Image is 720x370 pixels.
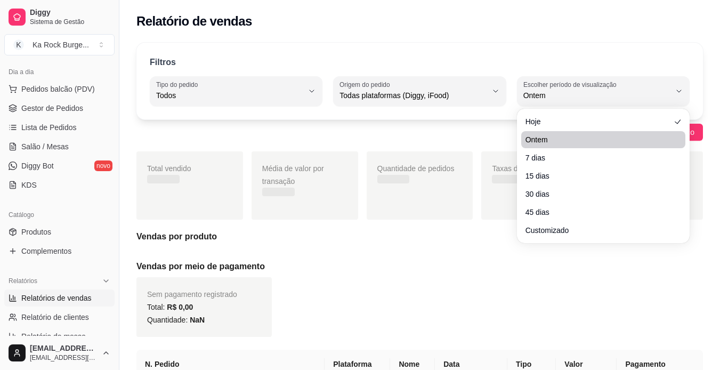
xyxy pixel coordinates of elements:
div: Catálogo [4,206,115,223]
span: Média de valor por transação [262,164,324,186]
span: Customizado [525,225,670,236]
span: Lista de Pedidos [21,122,77,133]
span: Diggy Bot [21,160,54,171]
span: Complementos [21,246,71,256]
h2: Relatório de vendas [136,13,252,30]
span: Relatórios [9,277,37,285]
span: Sistema de Gestão [30,18,110,26]
label: Escolher período de visualização [523,80,620,89]
span: 15 dias [525,171,670,181]
span: Total vendido [147,164,191,173]
span: NaN [190,316,205,324]
span: Todos [156,90,303,101]
div: Dia a dia [4,63,115,81]
span: Quantidade: [147,316,205,324]
span: Produtos [21,227,51,237]
span: Relatório de clientes [21,312,89,323]
span: [EMAIL_ADDRESS][DOMAIN_NAME] [30,353,98,362]
div: Ka Rock Burge ... [33,39,89,50]
h5: Vendas por meio de pagamento [136,260,703,273]
span: Total: [147,303,193,311]
label: Tipo do pedido [156,80,201,89]
span: Pedidos balcão (PDV) [21,84,95,94]
h5: Vendas por produto [136,230,703,243]
span: K [13,39,24,50]
span: R$ 0,00 [167,303,193,311]
span: 7 dias [525,152,670,163]
span: Relatórios de vendas [21,293,92,303]
span: Todas plataformas (Diggy, iFood) [339,90,487,101]
span: [EMAIL_ADDRESS][DOMAIN_NAME] [30,344,98,353]
label: Origem do pedido [339,80,393,89]
span: Taxas de entrega [492,164,549,173]
span: Quantidade de pedidos [377,164,455,173]
span: Relatório de mesas [21,331,86,342]
span: Ontem [523,90,670,101]
span: Gestor de Pedidos [21,103,83,114]
span: Diggy [30,8,110,18]
button: Select a team [4,34,115,55]
span: Sem pagamento registrado [147,290,237,299]
span: Ontem [525,134,670,145]
span: KDS [21,180,37,190]
span: Hoje [525,116,670,127]
span: 45 dias [525,207,670,218]
span: 30 dias [525,189,670,199]
p: Filtros [150,56,176,69]
span: Salão / Mesas [21,141,69,152]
